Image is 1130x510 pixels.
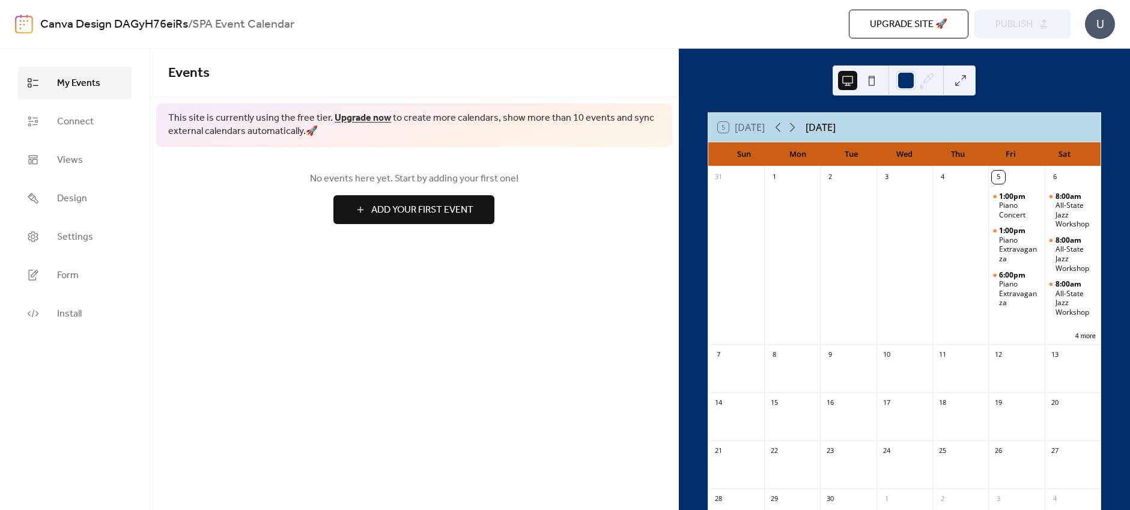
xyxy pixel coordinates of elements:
[806,120,836,135] div: [DATE]
[1048,445,1062,458] div: 27
[824,348,837,362] div: 9
[936,493,949,506] div: 2
[992,445,1005,458] div: 26
[931,142,985,166] div: Thu
[168,195,660,224] a: Add Your First Event
[15,14,33,34] img: logo
[168,60,210,87] span: Events
[168,172,660,186] span: No events here yet. Start by adding your first one!
[988,192,1044,220] div: Piano Concert
[18,105,132,138] a: Connect
[192,13,294,36] b: SPA Event Calendar
[992,171,1005,184] div: 5
[1048,348,1062,362] div: 13
[999,201,1039,219] div: Piano Concert
[18,182,132,214] a: Design
[1071,330,1101,340] button: 4 more
[333,195,494,224] button: Add Your First Event
[988,270,1044,308] div: Piano Extravaganza
[999,226,1027,235] span: 1:00pm
[57,192,87,206] span: Design
[768,348,781,362] div: 8
[992,493,1005,506] div: 3
[1056,244,1096,273] div: All-State Jazz Workshop
[57,115,94,129] span: Connect
[988,226,1044,263] div: Piano Extravaganza
[999,279,1039,308] div: Piano Extravaganza
[57,76,100,91] span: My Events
[18,259,132,291] a: Form
[712,396,725,410] div: 14
[57,269,79,283] span: Form
[712,493,725,506] div: 28
[824,445,837,458] div: 23
[824,171,837,184] div: 2
[18,144,132,176] a: Views
[880,445,893,458] div: 24
[1056,235,1083,245] span: 8:00am
[335,109,391,127] a: Upgrade now
[57,307,82,321] span: Install
[936,171,949,184] div: 4
[768,493,781,506] div: 29
[999,270,1027,280] span: 6:00pm
[878,142,931,166] div: Wed
[1056,192,1083,201] span: 8:00am
[880,493,893,506] div: 1
[992,396,1005,410] div: 19
[168,112,660,139] span: This site is currently using the free tier. to create more calendars, show more than 10 events an...
[718,142,771,166] div: Sun
[870,17,947,32] span: Upgrade site 🚀
[1056,279,1083,289] span: 8:00am
[18,297,132,330] a: Install
[18,220,132,253] a: Settings
[984,142,1037,166] div: Fri
[880,171,893,184] div: 3
[936,445,949,458] div: 25
[57,230,93,244] span: Settings
[371,203,473,217] span: Add Your First Event
[18,67,132,99] a: My Events
[1045,279,1101,317] div: All-State Jazz Workshop
[1037,142,1091,166] div: Sat
[936,396,949,410] div: 18
[1045,235,1101,273] div: All-State Jazz Workshop
[824,396,837,410] div: 16
[1085,9,1115,39] div: U
[824,142,878,166] div: Tue
[712,348,725,362] div: 7
[999,235,1039,264] div: Piano Extravaganza
[992,348,1005,362] div: 12
[771,142,824,166] div: Mon
[849,10,968,38] button: Upgrade site 🚀
[768,171,781,184] div: 1
[1048,396,1062,410] div: 20
[57,153,83,168] span: Views
[936,348,949,362] div: 11
[40,13,188,36] a: Canva Design DAGyH76eiRs
[1056,289,1096,317] div: All-State Jazz Workshop
[1056,201,1096,229] div: All-State Jazz Workshop
[712,445,725,458] div: 21
[768,396,781,410] div: 15
[1048,171,1062,184] div: 6
[880,396,893,410] div: 17
[824,493,837,506] div: 30
[768,445,781,458] div: 22
[999,192,1027,201] span: 1:00pm
[880,348,893,362] div: 10
[1045,192,1101,229] div: All-State Jazz Workshop
[712,171,725,184] div: 31
[1048,493,1062,506] div: 4
[188,13,192,36] b: /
